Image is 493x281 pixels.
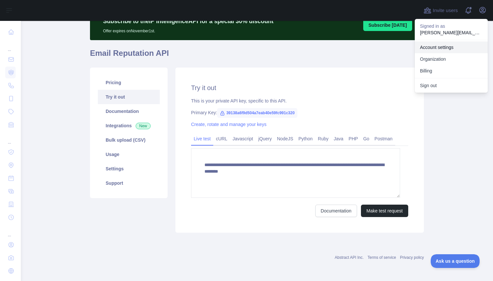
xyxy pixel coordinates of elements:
a: Terms of service [367,255,396,260]
span: Invite users [433,7,458,14]
a: Go [361,133,372,144]
a: Integrations New [98,118,160,133]
a: Documentation [98,104,160,118]
button: Billing [415,65,488,77]
div: This is your private API key, specific to this API. [191,98,408,104]
p: Signed in as [420,23,483,29]
p: [PERSON_NAME][EMAIL_ADDRESS][DOMAIN_NAME] [420,29,483,36]
a: Ruby [315,133,331,144]
a: Bulk upload (CSV) [98,133,160,147]
div: ... [5,225,16,238]
h2: Try it out [191,83,408,92]
div: Primary Key: [191,109,408,116]
button: Invite users [422,5,459,16]
div: ... [5,132,16,145]
a: Support [98,176,160,190]
iframe: Toggle Customer Support [431,254,480,268]
a: Java [331,133,346,144]
button: Subscribe [DATE] [363,19,412,31]
a: cURL [213,133,230,144]
span: New [136,123,151,129]
p: Offer expires on November 1st. [103,26,274,34]
h1: Email Reputation API [90,48,424,64]
a: Account settings [415,41,488,53]
button: Sign out [415,80,488,91]
a: Postman [372,133,395,144]
p: Subscribe to the IP Intelligence API for a special 30 % discount [103,17,274,26]
button: Make test request [361,205,408,217]
a: Python [296,133,315,144]
a: Try it out [98,90,160,104]
a: PHP [346,133,361,144]
a: Usage [98,147,160,162]
a: Abstract API Inc. [335,255,364,260]
a: NodeJS [274,133,296,144]
a: Documentation [315,205,357,217]
a: Settings [98,162,160,176]
a: jQuery [256,133,274,144]
a: Create, rotate and manage your keys [191,122,266,127]
a: Live test [191,133,213,144]
a: Privacy policy [400,255,424,260]
a: Javascript [230,133,256,144]
span: 39138a6f9d504a7eab40e59fc991c320 [217,108,297,118]
a: Pricing [98,75,160,90]
a: Organization [415,53,488,65]
div: ... [5,39,16,52]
